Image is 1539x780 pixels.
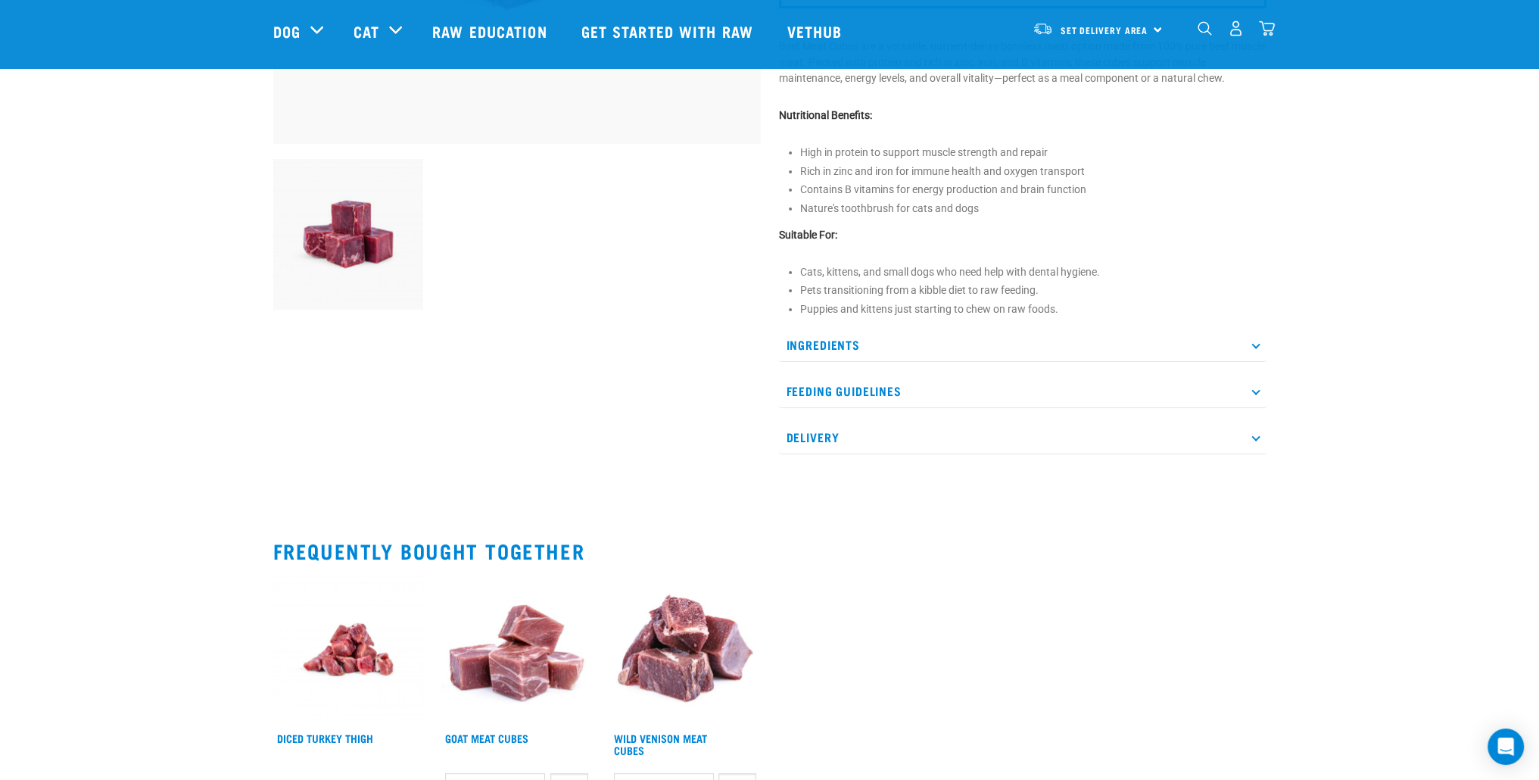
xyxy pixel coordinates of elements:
[800,182,1266,198] p: Contains B vitamins for energy production and brain function
[800,264,1266,280] li: Cats, kittens, and small dogs who need help with dental hygiene.
[1259,21,1275,37] img: home-icon@2x.png
[614,735,707,753] a: Wild Venison Meat Cubes
[779,328,1266,362] p: Ingredients
[800,145,1266,161] p: High in protein to support muscle strength and repair
[1488,729,1524,765] div: Open Intercom Messenger
[277,735,373,741] a: Diced Turkey Thigh
[273,539,1266,563] h2: Frequently bought together
[772,1,861,61] a: Vethub
[610,574,761,725] img: 1181 Wild Venison Meat Cubes Boneless 01
[779,420,1266,454] p: Delivery
[354,20,379,42] a: Cat
[1198,22,1212,36] img: home-icon-1@2x.png
[800,282,1266,298] li: Pets transitioning from a kibble diet to raw feeding.
[417,1,565,61] a: Raw Education
[445,735,528,741] a: Goat Meat Cubes
[800,164,1266,179] p: Rich in zinc and iron for immune health and oxygen transport
[1228,21,1244,37] img: user.png
[800,201,1266,217] p: Nature's toothbrush for cats and dogs
[273,20,301,42] a: Dog
[273,159,424,310] img: Beef Meat Cubes 1669
[1061,28,1148,33] span: Set Delivery Area
[800,301,1266,317] li: Puppies and kittens just starting to chew on raw foods.
[441,574,592,725] img: 1184 Wild Goat Meat Cubes Boneless 01
[566,1,772,61] a: Get started with Raw
[779,374,1266,408] p: Feeding Guidelines
[779,109,872,121] strong: Nutritional Benefits:
[1033,22,1053,36] img: van-moving.png
[779,229,837,241] strong: Suitable For:
[273,574,424,725] img: Diced Turkey Thigh 1637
